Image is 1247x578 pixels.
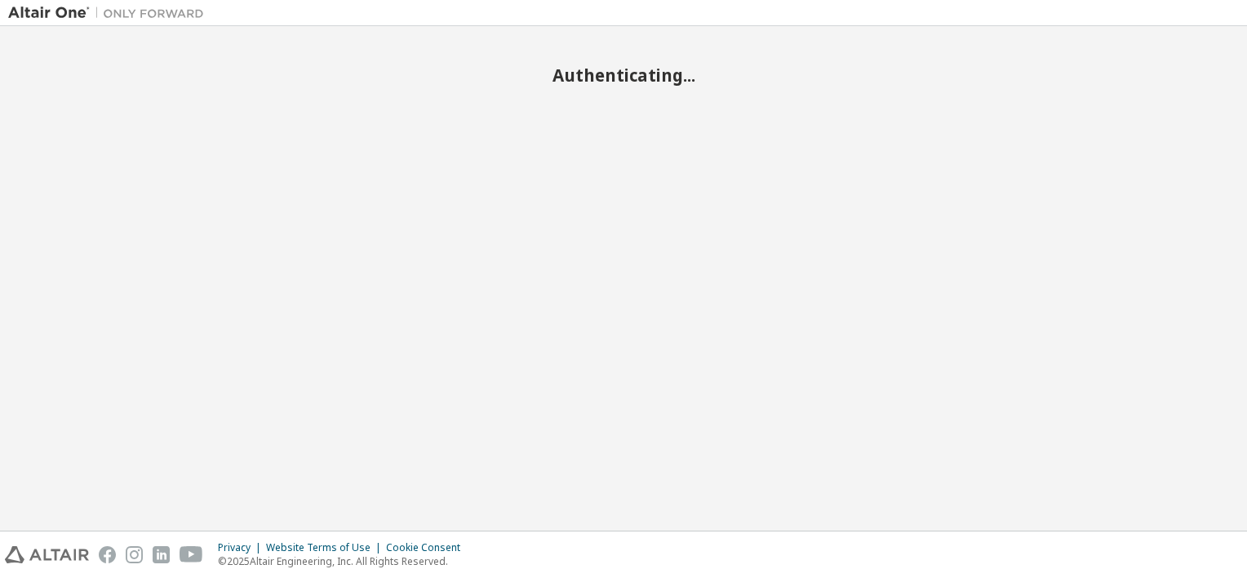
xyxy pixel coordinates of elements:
[8,64,1239,86] h2: Authenticating...
[218,541,266,554] div: Privacy
[126,546,143,563] img: instagram.svg
[266,541,386,554] div: Website Terms of Use
[180,546,203,563] img: youtube.svg
[8,5,212,21] img: Altair One
[218,554,470,568] p: © 2025 Altair Engineering, Inc. All Rights Reserved.
[153,546,170,563] img: linkedin.svg
[5,546,89,563] img: altair_logo.svg
[99,546,116,563] img: facebook.svg
[386,541,470,554] div: Cookie Consent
